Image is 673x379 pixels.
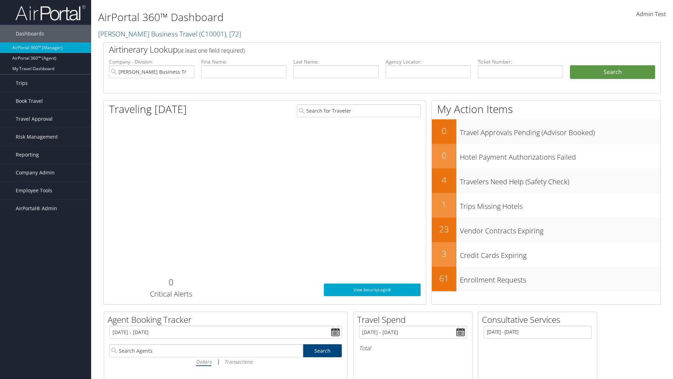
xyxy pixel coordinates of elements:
h3: Credit Cards Expiring [460,247,660,260]
h3: Critical Alerts [109,289,233,299]
label: Last Name: [293,58,379,65]
h3: Vendor Contracts Expiring [460,222,660,236]
h1: AirPortal 360™ Dashboard [98,10,477,25]
a: 4Travelers Need Help (Safety Check) [432,168,660,193]
h6: Total [359,344,467,352]
span: AirPortal® Admin [16,200,57,217]
i: Transactions [224,358,252,365]
input: Search Agents [109,344,303,357]
a: 23Vendor Contracts Expiring [432,218,660,242]
a: Admin Test [636,4,666,25]
span: Trips [16,74,28,92]
h2: Airtinerary Lookup [109,44,609,55]
label: Ticket Number: [478,58,563,65]
label: Agency Locator: [386,58,471,65]
span: Employee Tools [16,182,52,199]
span: Dashboards [16,25,44,42]
span: Admin Test [636,10,666,18]
span: ( C10001 ) [199,29,226,39]
img: airportal-logo.png [15,5,86,21]
a: 1Trips Missing Hotels [432,193,660,218]
h3: Trips Missing Hotels [460,198,660,211]
h2: 1 [432,199,456,211]
h2: 23 [432,223,456,235]
h3: Enrollment Requests [460,272,660,285]
h2: Agent Booking Tracker [108,314,347,326]
h3: Travel Approvals Pending (Advisor Booked) [460,124,660,138]
h2: 0 [432,149,456,161]
label: Company - Division: [109,58,194,65]
div: | [109,357,342,366]
h2: 0 [109,276,233,288]
span: Reporting [16,146,39,164]
h3: Travelers Need Help (Safety Check) [460,173,660,187]
h2: 0 [432,125,456,137]
h1: Traveling [DATE] [109,102,187,117]
a: Search [303,344,342,357]
i: Dollars [196,358,211,365]
h2: 61 [432,272,456,284]
a: 3Credit Cards Expiring [432,242,660,267]
label: First Name: [201,58,286,65]
a: 61Enrollment Requests [432,267,660,291]
h2: 3 [432,248,456,260]
span: , [ 72 ] [226,29,241,39]
h1: My Action Items [432,102,660,117]
h2: 4 [432,174,456,186]
h2: Travel Spend [357,314,472,326]
span: Risk Management [16,128,58,146]
span: Book Travel [16,92,43,110]
button: Search [570,65,655,79]
h2: Consultative Services [482,314,597,326]
a: 0Travel Approvals Pending (Advisor Booked) [432,119,660,144]
a: View SecurityLogic® [324,284,421,296]
span: Company Admin [16,164,55,181]
a: [PERSON_NAME] Business Travel [98,29,241,39]
input: Search for Traveler [297,104,421,117]
span: (at least one field required) [178,47,245,54]
h3: Hotel Payment Authorizations Failed [460,149,660,162]
a: 0Hotel Payment Authorizations Failed [432,144,660,168]
span: Travel Approval [16,110,53,128]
